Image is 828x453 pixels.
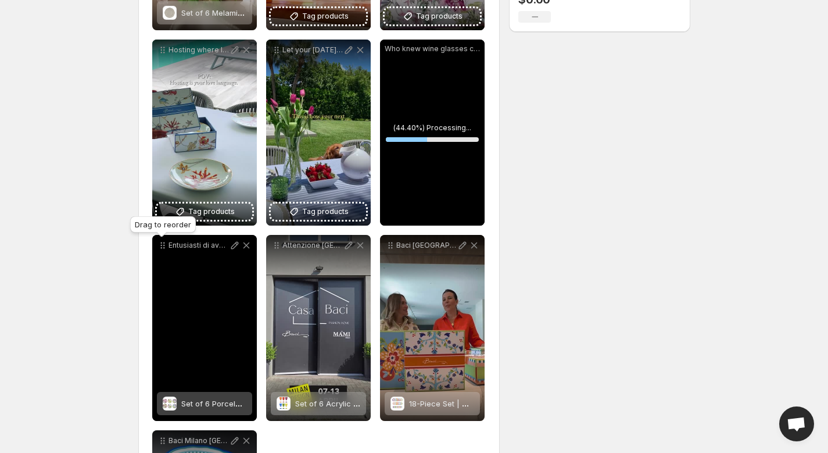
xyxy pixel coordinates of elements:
span: Set of 6 Porcelain Dinner Plates - [GEOGRAPHIC_DATA] [181,399,382,408]
img: 18-Piece Set | Mamma Mia Porcelain [390,397,404,411]
p: Attenzione [GEOGRAPHIC_DATA]!Durante la #MilanDesignWeek2025 c’è un’auto molto [PERSON_NAME] non... [282,241,343,250]
p: Baci [GEOGRAPHIC_DATA] Amazonia [GEOGRAPHIC_DATA] [396,241,457,250]
span: Tag products [416,10,463,22]
span: Set of 6 Acrylic Wine Glasses in Assorted Colors - Baroque & Rock Anniversary [295,399,586,408]
span: Set of 6 Melamine Dinner Plates - Taupe - Joke [181,8,354,17]
img: Set of 6 Melamine Dinner Plates - Taupe - Joke [163,6,177,20]
div: Let your [DATE] Brunch feel like this Soft light fresh tulips and a table that tells your story S... [266,40,371,226]
span: Tag products [302,10,349,22]
div: Hosting where love meets the little detailsTag products [152,40,257,226]
div: Entusiasti di aver portato l'eleganza e la creatività del design italiano in [GEOGRAPHIC_DATA][P... [152,235,257,421]
p: Baci Milano [GEOGRAPHIC_DATA] Video [169,436,229,445]
a: Open chat [779,406,814,441]
span: 18-Piece Set | Mamma [PERSON_NAME] [409,399,551,408]
div: Attenzione [GEOGRAPHIC_DATA]!Durante la #MilanDesignWeek2025 c’è un’auto molto [PERSON_NAME] non... [266,235,371,421]
p: Who knew wine glasses could be this fun Baroque Rock acrylic wine glasses Colourful creative and ... [385,44,480,53]
p: Let your [DATE] Brunch feel like this Soft light fresh tulips and a table that tells your story S... [282,45,343,55]
button: Tag products [157,204,252,220]
div: Baci [GEOGRAPHIC_DATA] Amazonia [GEOGRAPHIC_DATA]18-Piece Set | Mamma Mia Porcelain18-Piece Set |... [380,235,485,421]
p: Hosting where love meets the little details [169,45,229,55]
img: Set of 6 Acrylic Wine Glasses in Assorted Colors - Baroque & Rock Anniversary [277,397,291,411]
div: Who knew wine glasses could be this fun Baroque Rock acrylic wine glasses Colourful creative and ... [380,40,485,226]
button: Tag products [385,8,480,24]
span: Tag products [188,206,235,217]
span: Tag products [302,206,349,217]
button: Tag products [271,8,366,24]
button: Tag products [271,204,366,220]
p: Entusiasti di aver portato l'eleganza e la creatività del design italiano in [GEOGRAPHIC_DATA][P... [169,241,229,250]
